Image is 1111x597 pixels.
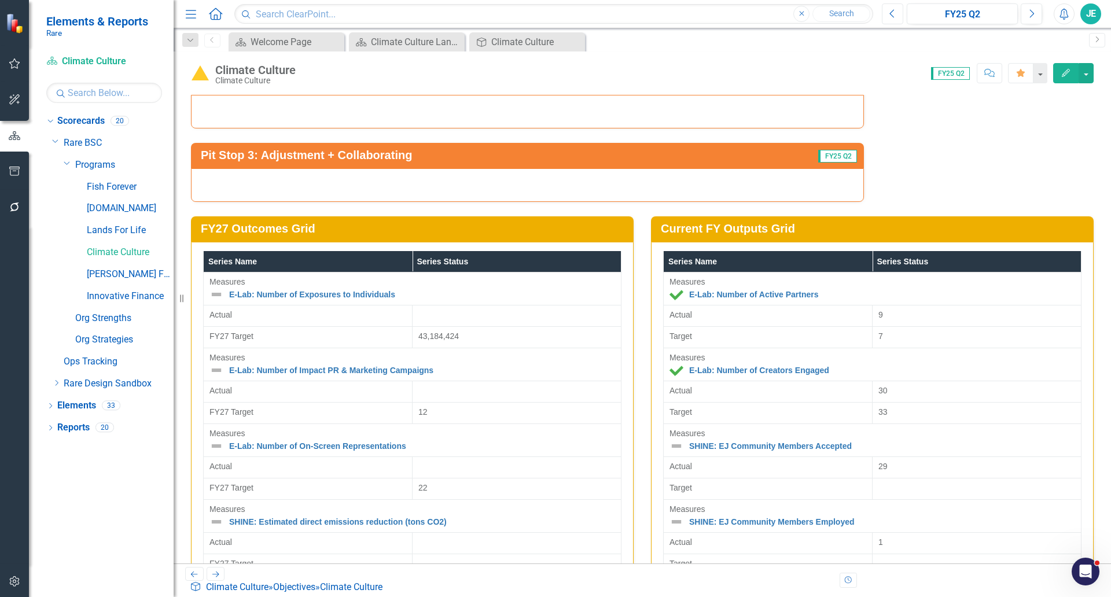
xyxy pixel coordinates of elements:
[418,407,428,417] span: 12
[209,406,406,418] span: FY27 Target
[829,9,854,18] span: Search
[491,35,582,49] div: Climate Culture
[664,500,1081,533] td: Double-Click to Edit Right Click for Context Menu
[46,55,162,68] a: Climate Culture
[46,83,162,103] input: Search Below...
[87,202,174,215] a: [DOMAIN_NAME]
[87,290,174,303] a: Innovative Finance
[873,403,1081,424] td: Double-Click to Edit
[664,533,873,554] td: Double-Click to Edit
[689,289,1075,300] a: E-Lab: Number of Active Partners
[669,558,866,569] span: Target
[204,348,621,381] td: Double-Click to Edit Right Click for Context Menu
[209,428,615,439] div: Measures
[669,309,866,320] span: Actual
[661,222,1088,235] h3: Current FY Outputs Grid
[911,8,1014,21] div: FY25 Q2
[191,64,209,83] img: Caution
[664,457,873,478] td: Double-Click to Edit
[664,348,1081,381] td: Double-Click to Edit Right Click for Context Menu
[664,554,873,576] td: Double-Click to Edit
[209,330,406,342] span: FY27 Target
[209,536,406,548] span: Actual
[472,35,582,49] a: Climate Culture
[664,424,1081,457] td: Double-Click to Edit Right Click for Context Menu
[87,224,174,237] a: Lands For Life
[209,503,615,515] div: Measures
[206,581,268,592] a: Climate Culture
[57,421,90,434] a: Reports
[229,516,615,528] a: SHINE: Estimated direct emissions reduction (tons CO2)
[209,558,406,569] span: FY27 Target
[669,428,1075,439] div: Measures
[669,385,866,396] span: Actual
[669,406,866,418] span: Target
[209,385,406,396] span: Actual
[102,401,120,411] div: 33
[204,327,413,348] td: Double-Click to Edit
[669,460,866,472] span: Actual
[818,150,857,163] span: FY25 Q2
[873,478,1081,500] td: Double-Click to Edit
[689,440,1075,452] a: SHINE: EJ Community Members Accepted
[204,305,413,327] td: Double-Click to Edit
[669,276,1075,288] div: Measures
[1072,558,1099,585] iframe: Intercom live chat
[57,399,96,412] a: Elements
[878,310,883,319] span: 9
[209,352,615,363] div: Measures
[204,403,413,424] td: Double-Click to Edit
[352,35,462,49] a: Climate Culture Landing Page
[209,288,223,301] img: Not Defined
[111,116,129,126] div: 20
[229,364,615,376] a: E-Lab: Number of Impact PR & Marketing Campaigns
[209,515,223,529] img: Not Defined
[413,403,621,424] td: Double-Click to Edit
[669,330,866,342] span: Target
[873,457,1081,478] td: Double-Click to Edit
[669,503,1075,515] div: Measures
[320,581,382,592] div: Climate Culture
[413,305,621,327] td: Double-Click to Edit
[204,478,413,500] td: Double-Click to Edit
[907,3,1018,24] button: FY25 Q2
[87,180,174,194] a: Fish Forever
[664,478,873,500] td: Double-Click to Edit
[204,424,621,457] td: Double-Click to Edit Right Click for Context Menu
[878,462,888,471] span: 29
[413,554,621,576] td: Double-Click to Edit
[87,246,174,259] a: Climate Culture
[209,460,406,472] span: Actual
[413,457,621,478] td: Double-Click to Edit
[878,331,883,341] span: 7
[64,137,174,150] a: Rare BSC
[873,533,1081,554] td: Double-Click to Edit
[215,64,296,76] div: Climate Culture
[204,272,621,305] td: Double-Click to Edit Right Click for Context Menu
[664,403,873,424] td: Double-Click to Edit
[873,554,1081,576] td: Double-Click to Edit
[75,333,174,347] a: Org Strategies
[209,309,406,320] span: Actual
[878,537,883,547] span: 1
[664,381,873,403] td: Double-Click to Edit
[209,482,406,493] span: FY27 Target
[413,533,621,554] td: Double-Click to Edit
[273,581,315,592] a: Objectives
[201,149,753,161] h3: Pit Stop 3: Adjustment + Collaborating
[75,312,174,325] a: Org Strengths
[57,115,105,128] a: Scorecards
[873,381,1081,403] td: Double-Click to Edit
[64,355,174,368] a: Ops Tracking
[413,381,621,403] td: Double-Click to Edit
[204,381,413,403] td: Double-Click to Edit
[413,478,621,500] td: Double-Click to Edit
[229,289,615,300] a: E-Lab: Number of Exposures to Individuals
[664,327,873,348] td: Double-Click to Edit
[190,581,387,594] div: » »
[204,533,413,554] td: Double-Click to Edit
[669,352,1075,363] div: Measures
[46,28,148,38] small: Rare
[46,14,148,28] span: Elements & Reports
[669,515,683,529] img: Not Defined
